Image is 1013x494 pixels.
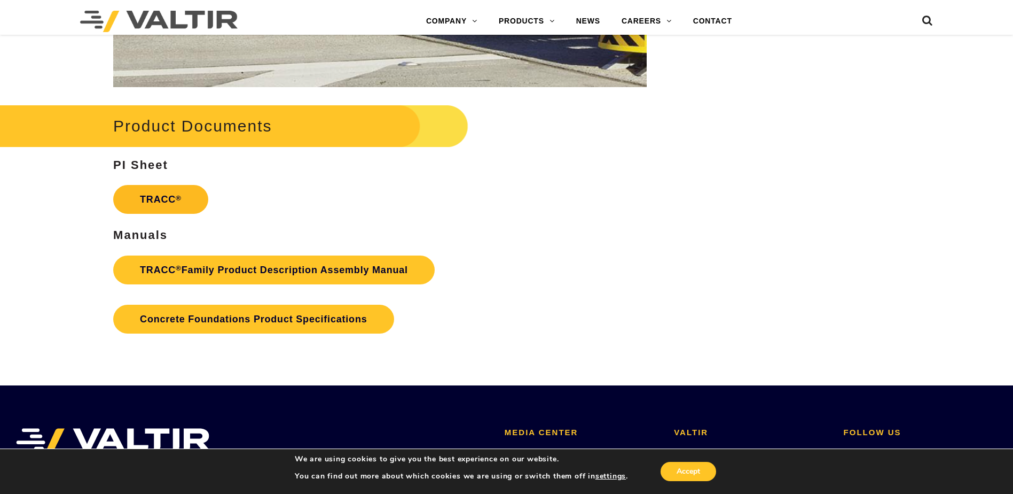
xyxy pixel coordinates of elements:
strong: Manuals [113,228,168,242]
a: TRACC® [113,185,208,214]
a: TRACC®Family Product Description Assembly Manual [113,256,435,284]
a: Concrete Foundations Product Specifications [113,305,394,334]
h2: MEDIA CENTER [505,428,658,437]
a: CAREERS [611,11,682,32]
button: Accept [661,462,716,481]
p: You can find out more about which cookies we are using or switch them off in . [295,472,628,481]
img: Valtir [80,11,238,32]
img: VALTIR [16,428,210,455]
strong: PI Sheet [113,158,168,172]
sup: ® [176,264,182,272]
button: settings [595,472,626,481]
p: We are using cookies to give you the best experience on our website. [295,454,628,464]
a: PRODUCTS [488,11,566,32]
a: CONTACT [682,11,743,32]
a: NEWS [566,11,611,32]
h2: FOLLOW US [844,428,997,437]
a: COMPANY [415,11,488,32]
sup: ® [176,194,182,202]
h2: VALTIR [674,428,827,437]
